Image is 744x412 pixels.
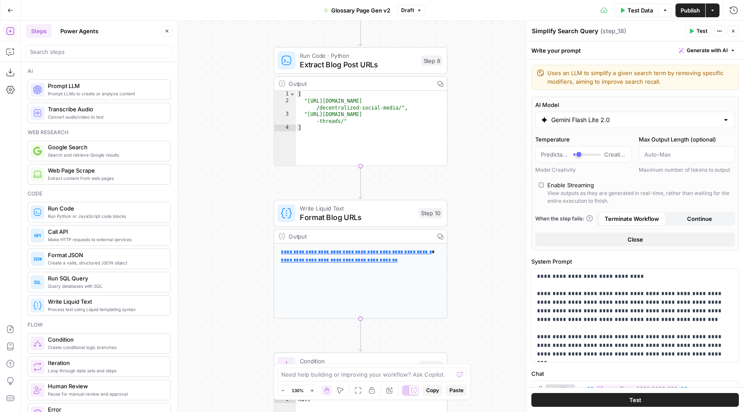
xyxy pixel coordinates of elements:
[48,113,163,120] span: Convert audio/video to text
[628,6,653,15] span: Test Data
[28,67,171,75] div: Ai
[48,251,163,259] span: Format JSON
[359,318,362,351] g: Edge from step_10 to step_12
[675,3,705,17] button: Publish
[547,181,594,189] div: Enable Streaming
[526,41,744,59] div: Write your prompt
[300,204,414,213] span: Write Liquid Text
[547,69,733,86] textarea: Uses an LLM to simplify a given search term by removing specific modifiers, aiming to improve sea...
[300,211,414,223] span: Format Blog URLs
[48,259,163,266] span: Create a valid, structured JSON object
[535,101,735,109] label: AI Model
[48,227,163,236] span: Call API
[638,135,735,144] label: Max Output Length (optional)
[666,212,733,226] button: Continue
[539,182,544,188] input: Enable StreamingView outputs as they are generated in real-time, rather than waiting for the enti...
[48,390,163,397] span: Pause for manual review and approval
[531,257,739,266] label: System Prompt
[421,56,442,66] div: Step 8
[55,24,104,38] button: Power Agents
[604,150,626,159] span: Creative
[274,125,296,132] div: 4
[331,6,390,15] span: Glossary Page Gen v2
[627,235,643,244] span: Close
[535,135,632,144] label: Temperature
[614,3,658,17] button: Test Data
[426,387,439,394] span: Copy
[300,59,417,70] span: Extract Blog Post URLs
[273,47,447,166] div: Run Code · PythonExtract Blog Post URLsStep 8Output[ "[URL][DOMAIN_NAME] /decentralized-social-me...
[419,361,443,371] div: Step 12
[28,190,171,198] div: Code
[28,321,171,329] div: Flow
[48,283,163,289] span: Query databases with SQL
[419,208,443,218] div: Step 10
[289,232,430,241] div: Output
[289,91,295,98] span: Toggle code folding, rows 1 through 4
[48,297,163,306] span: Write Liquid Text
[48,213,163,220] span: Run Python or JavaScript code blocks
[535,166,632,174] div: Model Creativity
[449,387,463,394] span: Paste
[446,385,467,396] button: Paste
[531,393,739,407] button: Test
[397,5,426,16] button: Draft
[48,367,163,374] span: Loop through data sets and steps
[30,47,169,56] input: Search steps
[644,150,729,159] input: Auto-Max
[274,111,296,124] div: 3
[401,6,414,14] span: Draft
[551,116,719,124] input: Select a model
[547,189,731,205] div: View outputs as they are generated in real-time, rather than waiting for the entire execution to ...
[48,105,163,113] span: Transcribe Audio
[605,214,659,223] span: Terminate Workflow
[48,236,163,243] span: Make HTTP requests to external services
[48,204,163,213] span: Run Code
[48,175,163,182] span: Extract content from web pages
[48,82,163,90] span: Prompt LLM
[48,359,163,367] span: Iteration
[422,385,442,396] button: Copy
[300,356,414,365] span: Condition
[685,25,711,37] button: Test
[48,143,163,151] span: Google Search
[274,396,296,403] div: 1
[48,344,163,351] span: Create conditional logic branches
[359,13,362,46] g: Edge from step_7 to step_8
[28,129,171,136] div: Web research
[687,47,728,54] span: Generate with AI
[546,384,575,393] button: user
[535,215,593,223] a: When the step fails:
[535,233,735,246] button: Close
[532,27,598,35] textarea: Simplify Search Query
[531,369,739,378] label: Chat
[697,27,707,35] span: Test
[48,382,163,390] span: Human Review
[292,387,304,394] span: 130%
[289,79,430,88] div: Output
[48,274,163,283] span: Run SQL Query
[629,396,641,404] span: Test
[600,27,626,35] span: ( step_18 )
[48,306,163,313] span: Process text using Liquid templating syntax
[274,91,296,98] div: 1
[638,166,735,174] div: Maximum number of tokens to output
[48,151,163,158] span: Search and retrieve Google results
[359,166,362,198] g: Edge from step_8 to step_10
[675,45,739,56] button: Generate with AI
[681,6,700,15] span: Publish
[274,97,296,111] div: 2
[48,166,163,175] span: Web Page Scrape
[26,24,52,38] button: Steps
[48,90,163,97] span: Prompt LLMs to create or analyze content
[541,150,570,159] span: Predictable
[300,51,417,60] span: Run Code · Python
[318,3,396,17] button: Glossary Page Gen v2
[48,335,163,344] span: Condition
[687,214,712,223] span: Continue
